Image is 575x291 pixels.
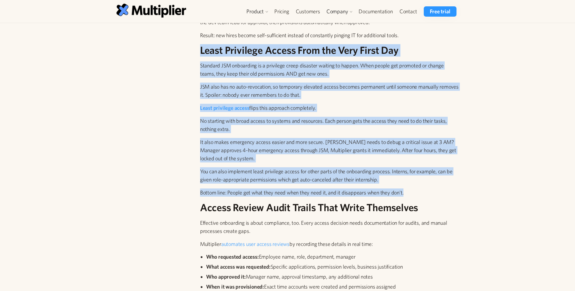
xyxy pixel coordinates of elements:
[206,253,459,260] li: Employee name, role, department, manager
[206,273,459,280] li: Manager name, approval timestamp, any additional notes
[396,6,420,17] a: Contact
[200,44,459,57] h2: Least Privilege Access From the Very First Day
[206,283,459,290] li: Exact time accounts were created and permissions assigned
[206,263,459,270] li: Specific applications, permission levels, business justification
[200,138,459,162] p: It also makes emergency access easier and more secure. [PERSON_NAME] needs to debug a critical is...
[200,104,459,112] p: flips this approach completely.
[243,6,271,17] div: Product
[206,253,259,260] strong: Who requested access:
[206,263,271,270] strong: What access was requested:
[200,105,249,111] a: Least privilege access
[221,241,289,247] a: automates user access reviews
[200,83,459,99] p: JSM also has no auto-revocation, so temporary elevated access becomes permanent until someone man...
[246,8,264,15] div: Product
[200,219,459,235] p: Effective onboarding is about compliance, too. Every access decision needs documentation for audi...
[293,6,323,17] a: Customers
[206,273,246,280] strong: Who approved it:
[200,117,459,133] p: No starting with broad access to systems and resources. Each person gets the access they need to ...
[326,8,348,15] div: Company
[200,201,459,214] h2: Access Review Audit Trails That Write Themselves
[200,31,459,39] p: Result: new hires become self-sufficient instead of constantly pinging IT for additional tools.
[200,240,459,248] p: Multiplier by recording these details in real time:
[424,6,456,17] a: Free trial
[200,188,459,197] p: Bottom line: People get what they need when they need it, and it disappears when they don't.
[200,61,459,78] p: Standard JSM onboarding is a privilege creep disaster waiting to happen. When people get promoted...
[323,6,356,17] div: Company
[355,6,396,17] a: Documentation
[206,283,264,290] strong: When it was provisioned:
[200,167,459,184] p: You can also implement least privilege access for other parts of the onboarding process. Interns,...
[271,6,293,17] a: Pricing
